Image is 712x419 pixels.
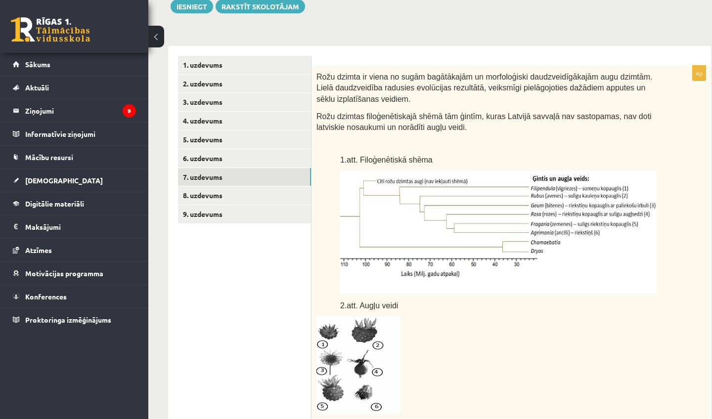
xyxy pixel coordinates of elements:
[340,156,433,164] span: 1.att. Filoģenētiskā shēma
[25,153,73,162] span: Mācību resursi
[123,104,136,118] i: 9
[25,199,84,208] span: Digitālie materiāli
[13,285,136,308] a: Konferences
[13,215,136,238] a: Maksājumi
[25,315,111,324] span: Proktoringa izmēģinājums
[13,123,136,145] a: Informatīvie ziņojumi
[692,65,706,81] p: 4p
[178,168,311,186] a: 7. uzdevums
[13,146,136,168] a: Mācību resursi
[13,169,136,192] a: [DEMOGRAPHIC_DATA]
[316,73,652,103] span: Rožu dzimta ir viena no sugām bagātākajām un morfoloģiski daudzveidīgākajām augu dzimtām. Lielā d...
[178,56,311,74] a: 1. uzdevums
[25,176,103,185] span: [DEMOGRAPHIC_DATA]
[25,292,67,301] span: Konferences
[178,205,311,223] a: 9. uzdevums
[11,17,90,42] a: Rīgas 1. Tālmācības vidusskola
[340,171,657,293] img: A graph with a number of objects Description automatically generated with medium confidence
[13,99,136,122] a: Ziņojumi9
[13,262,136,285] a: Motivācijas programma
[13,53,136,76] a: Sākums
[13,239,136,261] a: Atzīmes
[178,149,311,168] a: 6. uzdevums
[25,60,50,69] span: Sākums
[178,93,311,111] a: 3. uzdevums
[13,192,136,215] a: Digitālie materiāli
[178,112,311,130] a: 4. uzdevums
[178,186,311,205] a: 8. uzdevums
[316,112,652,132] span: Rožu dzimtas filoģenētiskajā shēmā tām ģintīm, kuras Latvijā savvaļā nav sastopamas, nav doti lat...
[13,308,136,331] a: Proktoringa izmēģinājums
[25,99,136,122] legend: Ziņojumi
[316,316,401,414] img: A close-up of several fruits Description automatically generated
[340,301,398,310] span: 2.att. Augļu veidi
[25,215,136,238] legend: Maksājumi
[25,269,103,278] span: Motivācijas programma
[178,75,311,93] a: 2. uzdevums
[25,246,52,254] span: Atzīmes
[25,123,136,145] legend: Informatīvie ziņojumi
[178,130,311,149] a: 5. uzdevums
[13,76,136,99] a: Aktuāli
[25,83,49,92] span: Aktuāli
